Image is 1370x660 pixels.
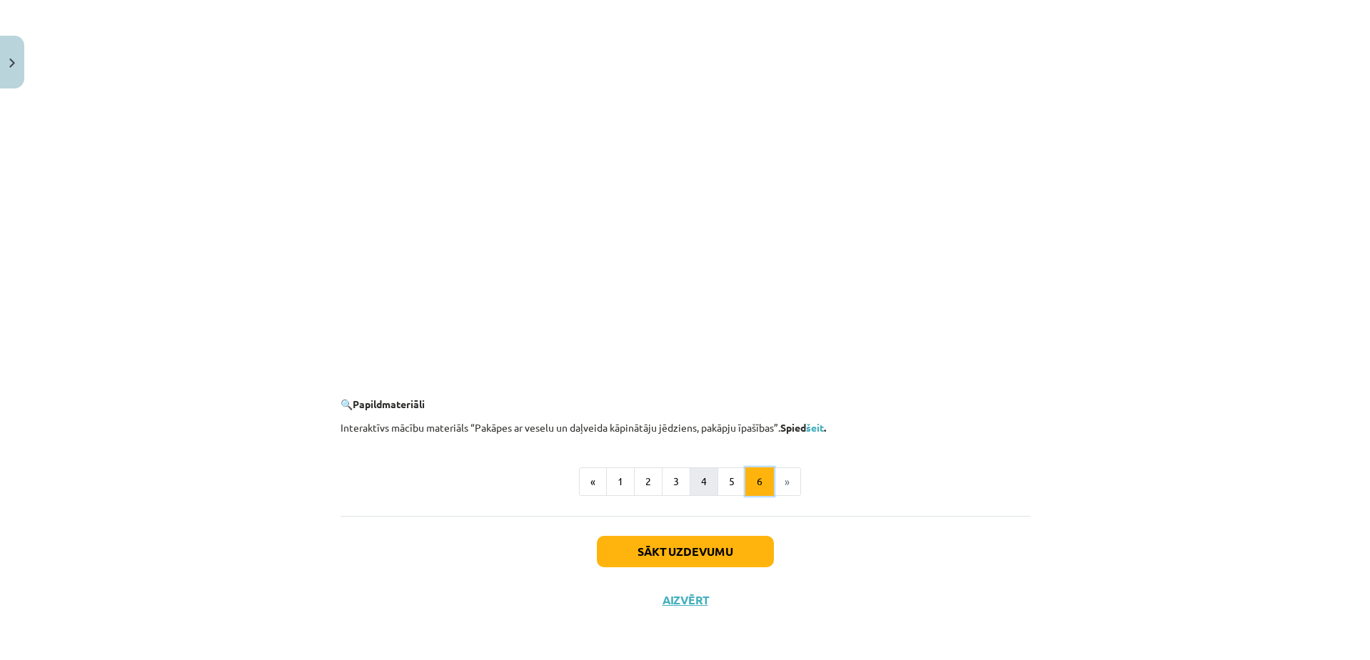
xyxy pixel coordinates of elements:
a: šeit [806,421,824,434]
button: Aizvērt [658,593,712,607]
img: icon-close-lesson-0947bae3869378f0d4975bcd49f059093ad1ed9edebbc8119c70593378902aed.svg [9,59,15,68]
button: 6 [745,467,774,496]
button: 3 [662,467,690,496]
b: Papildmateriāli [353,397,425,410]
button: 2 [634,467,663,496]
button: 5 [717,467,746,496]
p: 🔍 [341,397,1030,412]
button: « [579,467,607,496]
button: 1 [606,467,635,496]
button: 4 [690,467,718,496]
nav: Page navigation example [341,467,1030,496]
p: Interaktīvs mācību materiāls “Pakāpes ar veselu un daļveida kāpinātāju jēdziens, pakāpju īpašības”. [341,420,1030,435]
button: Sākt uzdevumu [597,536,774,567]
b: Spied . [780,421,826,434]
